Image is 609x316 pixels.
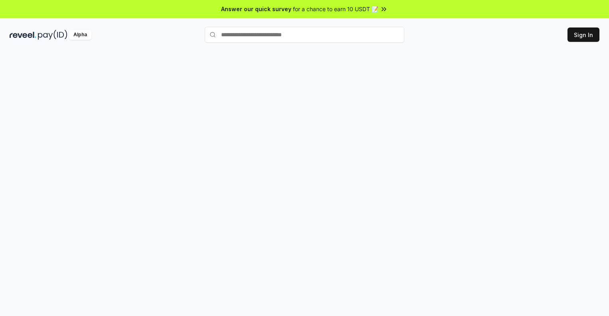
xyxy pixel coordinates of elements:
[221,5,291,13] span: Answer our quick survey
[38,30,67,40] img: pay_id
[567,27,599,42] button: Sign In
[293,5,378,13] span: for a chance to earn 10 USDT 📝
[10,30,36,40] img: reveel_dark
[69,30,91,40] div: Alpha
